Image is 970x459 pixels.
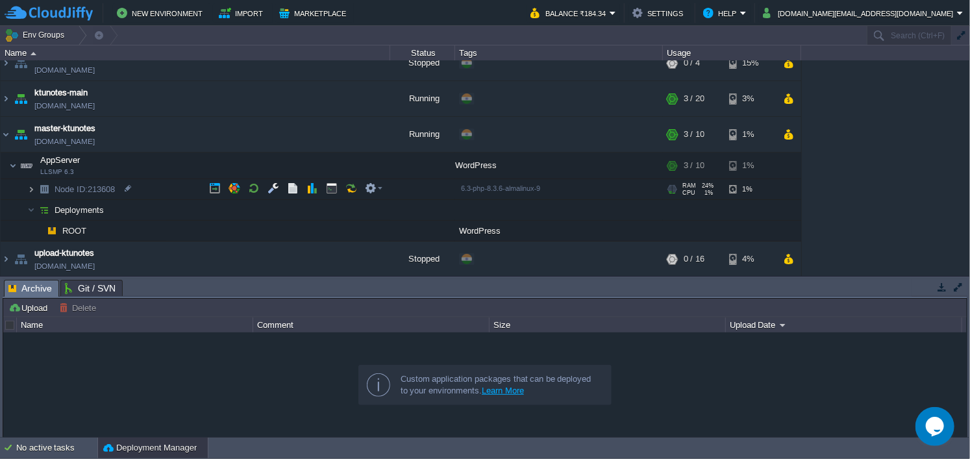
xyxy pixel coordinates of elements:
div: 3% [729,81,771,116]
img: CloudJiffy [5,5,93,21]
div: Name [18,317,253,332]
div: No active tasks [16,438,97,458]
img: AMDAwAAAACH5BAEAAAAALAAAAAABAAEAAAICRAEAOw== [12,242,30,277]
img: AMDAwAAAACH5BAEAAAAALAAAAAABAAEAAAICRAEAOw== [1,117,11,152]
img: AMDAwAAAACH5BAEAAAAALAAAAAABAAEAAAICRAEAOw== [1,242,11,277]
a: ktunotes-main [34,86,88,99]
div: 1% [729,179,771,199]
button: Help [703,5,740,21]
div: 15% [729,45,771,81]
span: 6.3-php-8.3.6-almalinux-9 [461,184,541,192]
img: AMDAwAAAACH5BAEAAAAALAAAAAABAAEAAAICRAEAOw== [18,153,36,179]
span: LLSMP 6.3 [40,168,74,176]
div: 3 / 20 [684,81,704,116]
div: 1% [729,117,771,152]
a: upload-ktunotes [34,247,94,260]
div: Stopped [390,242,455,277]
button: Settings [632,5,687,21]
a: [DOMAIN_NAME] [34,260,95,273]
img: AMDAwAAAACH5BAEAAAAALAAAAAABAAEAAAICRAEAOw== [1,81,11,116]
img: AMDAwAAAACH5BAEAAAAALAAAAAABAAEAAAICRAEAOw== [35,200,53,220]
a: [DOMAIN_NAME] [34,64,95,77]
img: AMDAwAAAACH5BAEAAAAALAAAAAABAAEAAAICRAEAOw== [1,45,11,81]
div: 4% [729,242,771,277]
a: Deployments [53,205,106,216]
img: AMDAwAAAACH5BAEAAAAALAAAAAABAAEAAAICRAEAOw== [12,45,30,81]
button: Deployment Manager [103,441,197,454]
img: AMDAwAAAACH5BAEAAAAALAAAAAABAAEAAAICRAEAOw== [43,221,61,241]
img: AMDAwAAAACH5BAEAAAAALAAAAAABAAEAAAICRAEAOw== [35,221,43,241]
span: Node ID: [55,184,88,194]
button: Marketplace [279,5,350,21]
button: Delete [59,302,100,314]
div: Running [390,117,455,152]
img: AMDAwAAAACH5BAEAAAAALAAAAAABAAEAAAICRAEAOw== [12,81,30,116]
a: [DOMAIN_NAME] [34,99,95,112]
div: Tags [456,45,662,60]
img: AMDAwAAAACH5BAEAAAAALAAAAAABAAEAAAICRAEAOw== [35,179,53,199]
button: Import [219,5,267,21]
div: Stopped [390,45,455,81]
div: Usage [664,45,801,60]
a: ROOT [61,225,88,236]
div: Name [1,45,390,60]
div: Upload Date [727,317,962,332]
img: AMDAwAAAACH5BAEAAAAALAAAAAABAAEAAAICRAEAOw== [9,153,17,179]
div: 3 / 10 [684,117,704,152]
a: Learn More [482,386,524,395]
div: Status [391,45,454,60]
span: 24% [701,182,714,189]
div: Comment [254,317,489,332]
img: AMDAwAAAACH5BAEAAAAALAAAAAABAAEAAAICRAEAOw== [27,200,35,220]
iframe: chat widget [915,407,957,446]
span: Archive [8,280,52,297]
img: AMDAwAAAACH5BAEAAAAALAAAAAABAAEAAAICRAEAOw== [12,117,30,152]
button: Balance ₹184.34 [530,5,610,21]
div: Size [490,317,725,332]
div: Custom application packages that can be deployed to your environments. [401,373,601,397]
a: AppServerLLSMP 6.3 [39,155,82,165]
div: WordPress [455,153,663,179]
div: 0 / 16 [684,242,704,277]
div: 0 / 4 [684,45,700,81]
span: 213608 [53,184,117,195]
div: 1% [729,153,771,179]
span: 1% [701,190,714,196]
span: RAM [682,182,696,189]
button: [DOMAIN_NAME][EMAIL_ADDRESS][DOMAIN_NAME] [763,5,957,21]
a: master-ktunotes [34,122,95,135]
img: AMDAwAAAACH5BAEAAAAALAAAAAABAAEAAAICRAEAOw== [27,179,35,199]
div: Running [390,81,455,116]
span: AppServer [39,155,82,166]
a: [DOMAIN_NAME] [34,135,95,148]
img: AMDAwAAAACH5BAEAAAAALAAAAAABAAEAAAICRAEAOw== [31,52,36,55]
button: Env Groups [5,26,69,44]
button: Upload [8,302,51,314]
button: New Environment [117,5,206,21]
span: Git / SVN [65,280,116,296]
div: WordPress [455,221,663,241]
div: 3 / 10 [684,153,704,179]
a: Node ID:213608 [53,184,117,195]
span: CPU [682,190,695,196]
